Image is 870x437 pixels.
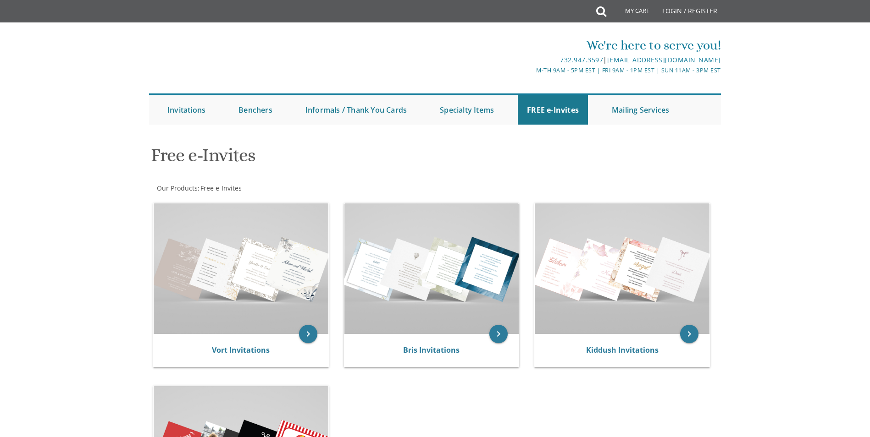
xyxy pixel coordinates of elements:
a: keyboard_arrow_right [299,325,317,343]
div: We're here to serve you! [340,36,721,55]
a: Free e-Invites [199,184,242,192]
a: keyboard_arrow_right [489,325,508,343]
a: Mailing Services [603,95,678,125]
a: Benchers [229,95,282,125]
a: My Cart [605,1,656,24]
a: Bris Invitations [403,345,460,355]
a: Kiddush Invitations [586,345,659,355]
img: Bris Invitations [344,203,519,334]
a: keyboard_arrow_right [680,325,698,343]
img: Kiddush Invitations [535,203,709,334]
a: 732.947.3597 [560,55,603,64]
a: Informals / Thank You Cards [296,95,416,125]
div: M-Th 9am - 5pm EST | Fri 9am - 1pm EST | Sun 11am - 3pm EST [340,66,721,75]
a: FREE e-Invites [518,95,588,125]
div: : [149,184,435,193]
h1: Free e-Invites [151,145,525,172]
span: Free e-Invites [200,184,242,192]
a: Our Products [156,184,198,192]
a: Specialty Items [431,95,503,125]
img: Vort Invitations [154,203,328,334]
a: [EMAIL_ADDRESS][DOMAIN_NAME] [607,55,721,64]
div: | [340,55,721,66]
a: Invitations [158,95,215,125]
a: Vort Invitations [212,345,270,355]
